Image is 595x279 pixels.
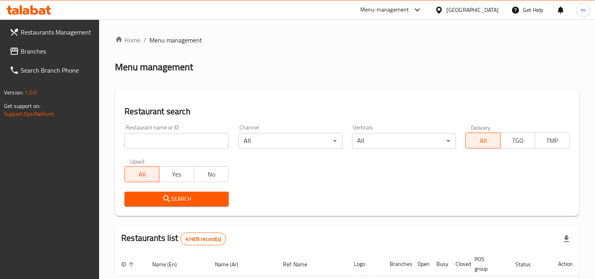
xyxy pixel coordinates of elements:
[500,133,535,148] button: TGO
[283,260,318,269] span: Ref. Name
[181,235,226,243] span: 41409 record(s)
[121,260,136,269] span: ID
[124,192,229,206] button: Search
[163,169,191,180] span: Yes
[159,166,194,182] button: Yes
[538,135,566,146] span: TMP
[194,166,229,182] button: No
[21,27,93,37] span: Restaurants Management
[124,106,570,117] h2: Restaurant search
[121,232,226,245] h2: Restaurants list
[557,229,576,248] div: Export file
[360,5,409,15] div: Menu-management
[21,65,93,75] span: Search Branch Phone
[115,35,579,45] nav: breadcrumb
[411,252,430,276] th: Open
[552,252,579,276] th: Action
[348,252,383,276] th: Logo
[535,133,570,148] button: TMP
[238,133,342,149] div: All
[465,133,500,148] button: All
[4,87,23,98] span: Version:
[143,35,146,45] li: /
[449,252,468,276] th: Closed
[504,135,532,146] span: TGO
[25,87,37,98] span: 1.0.0
[4,109,54,119] a: Support.OpsPlatform
[471,125,491,130] label: Delivery
[469,135,497,146] span: All
[130,158,145,164] label: Upsell
[581,6,585,14] span: m
[430,252,449,276] th: Busy
[3,61,99,80] a: Search Branch Phone
[515,260,541,269] span: Status
[124,166,159,182] button: All
[149,35,202,45] span: Menu management
[115,61,193,73] h2: Menu management
[3,42,99,61] a: Branches
[352,133,456,149] div: All
[3,23,99,42] a: Restaurants Management
[474,254,499,273] span: POS group
[180,233,226,245] div: Total records count
[131,194,222,204] span: Search
[115,35,140,45] a: Home
[383,252,411,276] th: Branches
[21,46,93,56] span: Branches
[128,169,156,180] span: All
[152,260,187,269] span: Name (En)
[124,133,229,149] input: Search for restaurant name or ID..
[4,101,40,111] span: Get support on:
[215,260,249,269] span: Name (Ar)
[446,6,499,14] div: [GEOGRAPHIC_DATA]
[197,169,226,180] span: No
